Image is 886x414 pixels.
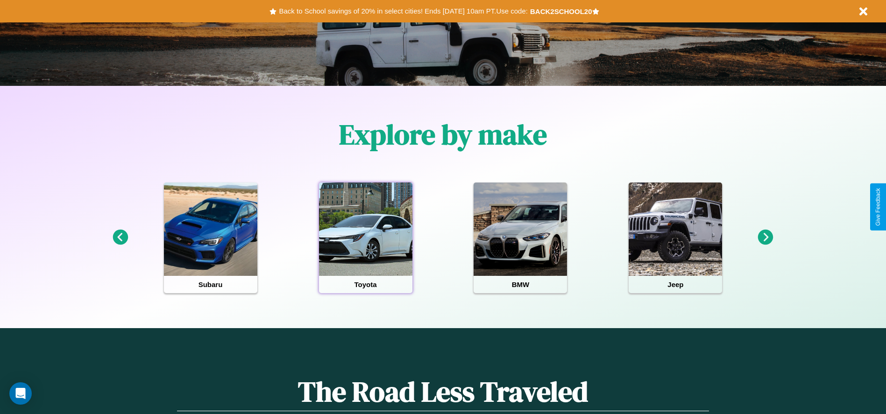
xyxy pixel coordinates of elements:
h4: BMW [474,276,567,293]
b: BACK2SCHOOL20 [530,7,592,15]
button: Back to School savings of 20% in select cities! Ends [DATE] 10am PT.Use code: [276,5,530,18]
h4: Subaru [164,276,257,293]
h4: Jeep [629,276,722,293]
h4: Toyota [319,276,412,293]
h1: Explore by make [339,115,547,154]
div: Open Intercom Messenger [9,382,32,405]
h1: The Road Less Traveled [177,372,709,411]
div: Give Feedback [875,188,881,226]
